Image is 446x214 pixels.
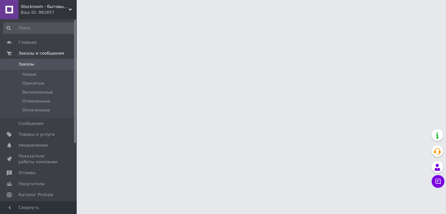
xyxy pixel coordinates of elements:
span: Уведомления [19,142,48,148]
span: Каталог ProSale [19,192,53,198]
span: Новые [22,72,36,77]
div: Ваш ID: 982857 [21,10,77,15]
span: Товары и услуги [19,132,55,137]
span: Главная [19,40,36,45]
span: Выполненные [22,89,53,95]
span: Отзывы [19,170,35,176]
span: Stockroom - бытовые товары европейского качества! [21,4,69,10]
span: Заказы [19,61,34,67]
input: Поиск [3,22,75,34]
span: Заказы и сообщения [19,50,64,56]
span: Отмененные [22,98,50,104]
button: Чат с покупателем [432,175,444,188]
span: Покупатели [19,181,45,187]
span: Сообщения [19,121,43,126]
span: Оплаченные [22,107,50,113]
span: Принятые [22,80,44,86]
span: Показатели работы компании [19,153,59,165]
